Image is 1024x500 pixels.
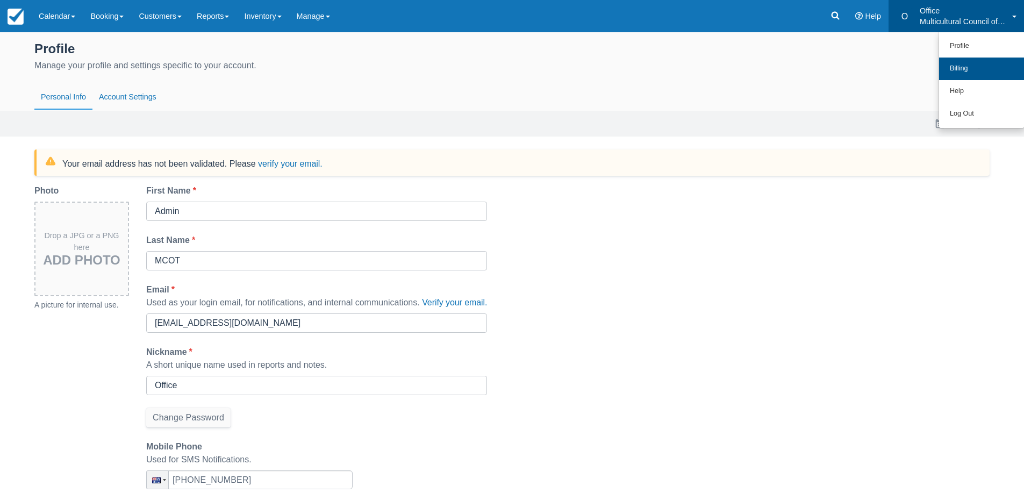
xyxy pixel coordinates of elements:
div: A short unique name used in reports and notes. [146,359,487,372]
img: checkfront-main-nav-mini-logo.png [8,9,24,25]
p: Office [920,5,1006,16]
div: A picture for internal use. [34,298,129,311]
div: Drop a JPG or a PNG here [35,230,128,268]
p: Multicultural Council of [GEOGRAPHIC_DATA] [920,16,1006,27]
button: verify your email. [258,159,322,169]
input: 1 (702) 123-4567 [146,470,353,489]
div: Your email address has not been validated. Please [45,156,323,169]
div: Profile [34,39,990,57]
a: Log Out [939,103,1024,125]
label: First Name [146,184,200,197]
i: Help [855,12,863,20]
div: Australia: + 61 [148,471,168,489]
button: Change Password [146,408,231,427]
a: Profile [939,35,1024,58]
button: Personal Info [34,85,92,110]
label: Mobile Phone [146,440,206,453]
h3: Add Photo [40,253,124,267]
button: Verify your email. [422,296,487,309]
a: Help [939,80,1024,103]
label: Last Name [146,234,199,247]
div: Used for SMS Notifications. [146,453,353,466]
label: Photo [34,184,63,197]
div: Manage your profile and settings specific to your account. [34,59,990,72]
span: Used as your login email, for notifications, and internal communications. [146,298,487,307]
button: Account Settings [92,85,163,110]
label: Email [146,283,179,296]
div: O [896,8,913,25]
a: Billing [939,58,1024,80]
label: Nickname [146,346,197,359]
span: Help [865,12,881,20]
